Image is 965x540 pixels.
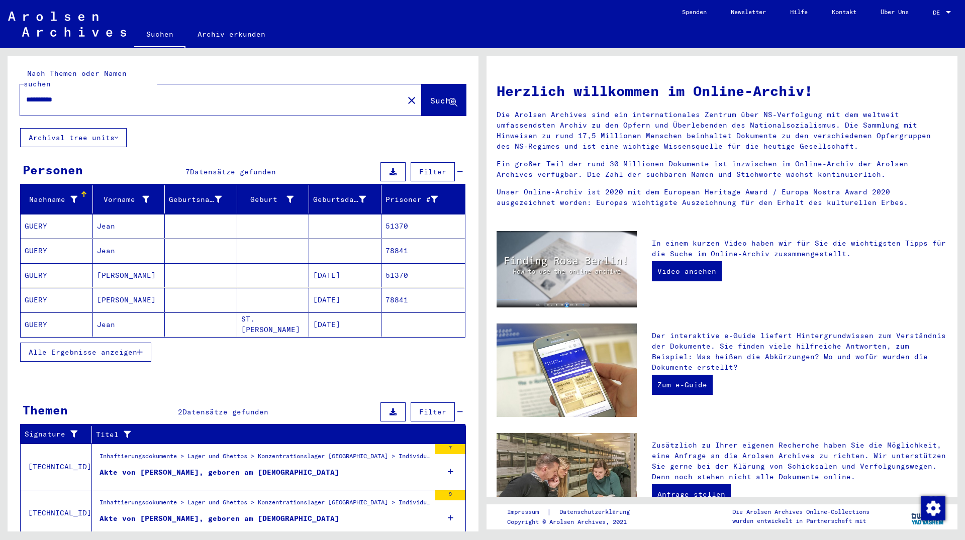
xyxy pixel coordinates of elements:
mat-cell: GUERY [21,239,93,263]
div: Prisoner # [385,191,453,207]
button: Filter [411,162,455,181]
mat-cell: 51370 [381,263,465,287]
div: 7 [435,444,465,454]
div: Signature [25,429,79,440]
button: Clear [402,90,422,110]
a: Suchen [134,22,185,48]
a: Video ansehen [652,261,722,281]
p: Zusätzlich zu Ihrer eigenen Recherche haben Sie die Möglichkeit, eine Anfrage an die Arolsen Arch... [652,440,947,482]
mat-cell: Jean [93,214,165,238]
a: Anfrage stellen [652,484,731,504]
mat-cell: 78841 [381,288,465,312]
span: Alle Ergebnisse anzeigen [29,348,137,357]
mat-cell: [DATE] [309,312,381,337]
a: Impressum [507,507,547,517]
img: inquiries.jpg [497,433,637,526]
p: Ein großer Teil der rund 30 Millionen Dokumente ist inzwischen im Online-Archiv der Arolsen Archi... [497,159,947,180]
mat-cell: 78841 [381,239,465,263]
span: Filter [419,167,446,176]
div: Inhaftierungsdokumente > Lager und Ghettos > Konzentrationslager [GEOGRAPHIC_DATA] > Individuelle... [100,498,430,512]
div: Prisoner # [385,194,438,205]
td: [TECHNICAL_ID] [21,490,92,536]
p: Unser Online-Archiv ist 2020 mit dem European Heritage Award / Europa Nostra Award 2020 ausgezeic... [497,187,947,208]
span: Datensätze gefunden [182,407,268,416]
div: Geburt‏ [241,191,309,207]
span: 7 [185,167,190,176]
mat-cell: [PERSON_NAME] [93,263,165,287]
mat-header-cell: Vorname [93,185,165,213]
div: Geburt‏ [241,194,294,205]
img: eguide.jpg [497,323,637,417]
div: Vorname [97,191,165,207]
mat-cell: ST. [PERSON_NAME] [237,312,310,337]
mat-cell: [DATE] [309,263,381,287]
mat-cell: GUERY [21,214,93,238]
span: Datensätze gefunden [190,167,276,176]
h1: Herzlich willkommen im Online-Archiv! [497,80,947,101]
mat-cell: Jean [93,312,165,337]
span: Filter [419,407,446,416]
mat-icon: close [406,94,418,106]
mat-header-cell: Geburt‏ [237,185,310,213]
span: DE [933,9,944,16]
mat-cell: GUERY [21,263,93,287]
p: In einem kurzen Video haben wir für Sie die wichtigsten Tipps für die Suche im Online-Archiv zusa... [652,238,947,259]
div: Nachname [25,194,77,205]
button: Alle Ergebnisse anzeigen [20,343,151,362]
div: 9 [435,490,465,500]
div: Titel [96,426,453,443]
button: Filter [411,402,455,421]
div: Vorname [97,194,150,205]
div: Themen [23,401,68,419]
div: Geburtsname [169,194,222,205]
a: Zum e-Guide [652,375,713,395]
mat-label: Nach Themen oder Namen suchen [24,69,127,88]
div: Personen [23,161,83,179]
span: Suche [430,95,455,105]
mat-header-cell: Prisoner # [381,185,465,213]
div: Geburtsdatum [313,194,366,205]
div: Inhaftierungsdokumente > Lager und Ghettos > Konzentrationslager [GEOGRAPHIC_DATA] > Individuelle... [100,452,430,466]
div: Geburtsdatum [313,191,381,207]
div: | [507,507,642,517]
img: Arolsen_neg.svg [8,12,126,37]
div: Akte von [PERSON_NAME], geboren am [DEMOGRAPHIC_DATA] [100,513,339,524]
button: Archival tree units [20,128,127,147]
p: Die Arolsen Archives Online-Collections [732,507,870,516]
p: Die Arolsen Archives sind ein internationales Zentrum über NS-Verfolgung mit dem weltweit umfasse... [497,110,947,152]
mat-cell: GUERY [21,288,93,312]
div: Titel [96,429,441,440]
div: Nachname [25,191,92,207]
p: wurden entwickelt in Partnerschaft mit [732,516,870,525]
mat-cell: [PERSON_NAME] [93,288,165,312]
p: Der interaktive e-Guide liefert Hintergrundwissen zum Verständnis der Dokumente. Sie finden viele... [652,331,947,373]
img: yv_logo.png [909,504,947,529]
mat-cell: GUERY [21,312,93,337]
mat-header-cell: Geburtsname [165,185,237,213]
span: 2 [178,407,182,416]
div: Akte von [PERSON_NAME], geboren am [DEMOGRAPHIC_DATA] [100,467,339,478]
div: Signature [25,426,91,443]
a: Archiv erkunden [185,22,277,46]
img: video.jpg [497,231,637,307]
button: Suche [422,84,466,116]
p: Copyright © Arolsen Archives, 2021 [507,517,642,526]
mat-header-cell: Nachname [21,185,93,213]
img: Zustimmung ändern [921,496,945,520]
a: Datenschutzerklärung [551,507,642,517]
mat-header-cell: Geburtsdatum [309,185,381,213]
div: Geburtsname [169,191,237,207]
mat-cell: 51370 [381,214,465,238]
mat-cell: [DATE] [309,288,381,312]
td: [TECHNICAL_ID] [21,444,92,490]
mat-cell: Jean [93,239,165,263]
